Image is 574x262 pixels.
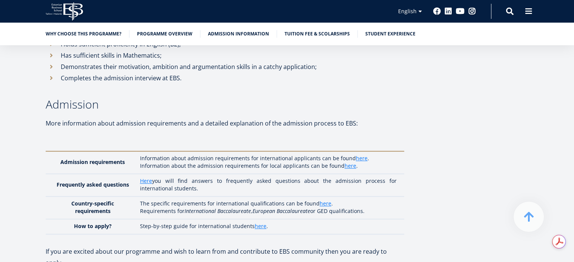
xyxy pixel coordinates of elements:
[445,8,452,15] a: Linkedin
[46,50,404,61] li: Has sufficient skills in Mathematics;
[320,200,331,207] a: here
[140,207,397,215] p: Requirements for , or GED qualifications.
[140,177,152,185] a: Here
[140,222,397,230] p: Step-by-step guide for international students .
[137,30,192,38] a: Programme overview
[356,155,368,162] a: here
[252,207,310,215] em: European Baccalaureate
[9,134,221,141] span: Entrepreneurship and Business Administration (session-based studies in [GEOGRAPHIC_DATA])
[285,30,350,38] a: Tuition fee & Scolarships
[46,99,404,110] h3: Admission
[140,200,397,207] p: The specific requirements for international qualifications can be found .
[208,30,269,38] a: Admission information
[468,8,476,15] a: Instagram
[2,135,7,139] input: Entrepreneurship and Business Administration (session-based studies in [GEOGRAPHIC_DATA])
[345,162,356,170] a: here
[365,30,415,38] a: Student experience
[433,8,441,15] a: Facebook
[46,61,404,72] li: Demonstrates their motivation, ambition and argumentation skills in a catchy application;
[60,158,125,165] strong: Admission requirements
[9,105,71,112] span: Impactful Entrepreneurship
[46,118,404,129] p: More information about admission requirements and a detailed explanation of the admission process...
[57,181,129,188] strong: Frequently asked questions
[2,125,7,130] input: Entrepreneurship and Business Administration (daytime studies in [GEOGRAPHIC_DATA])
[140,162,397,170] p: Information about the admission requirements for local applicants can be found .
[74,222,112,230] strong: How to apply?
[2,105,7,110] input: Impactful Entrepreneurship
[255,222,266,230] a: here
[9,115,94,121] span: International Business Administration
[140,155,397,162] p: Information about admission requirements for international applicants can be found .
[46,30,122,38] a: Why choose this programme?
[9,124,208,131] span: Entrepreneurship and Business Administration (daytime studies in [GEOGRAPHIC_DATA])
[2,115,7,120] input: International Business Administration
[456,8,465,15] a: Youtube
[185,207,251,215] em: International Baccalaureate
[46,72,404,84] li: Completes the admission interview at EBS.
[179,0,203,7] span: Last name
[136,174,404,196] td: you will find answers to frequently asked questions about the admission process for international...
[71,200,114,215] strong: Country-specific requirements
